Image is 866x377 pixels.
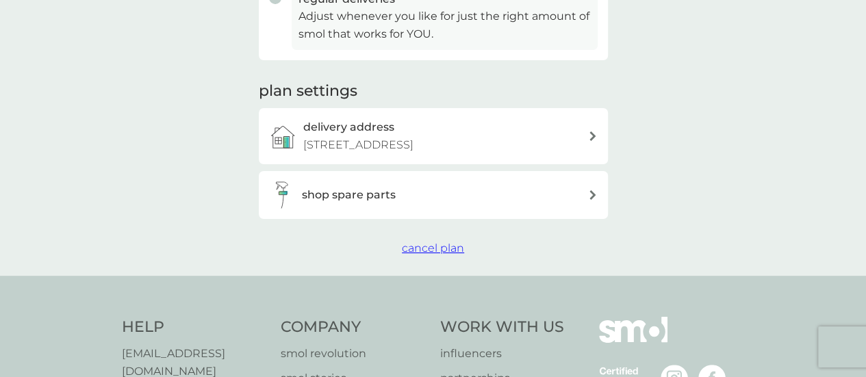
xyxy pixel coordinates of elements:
[302,186,396,204] h3: shop spare parts
[259,81,357,102] h2: plan settings
[303,118,394,136] h3: delivery address
[440,345,564,363] a: influencers
[402,242,464,255] span: cancel plan
[259,108,608,164] a: delivery address[STREET_ADDRESS]
[122,317,268,338] h4: Help
[298,8,591,42] p: Adjust whenever you like for just the right amount of smol that works for YOU.
[303,136,413,154] p: [STREET_ADDRESS]
[599,317,667,363] img: smol
[281,317,426,338] h4: Company
[402,239,464,257] button: cancel plan
[281,345,426,363] a: smol revolution
[259,171,608,219] button: shop spare parts
[440,317,564,338] h4: Work With Us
